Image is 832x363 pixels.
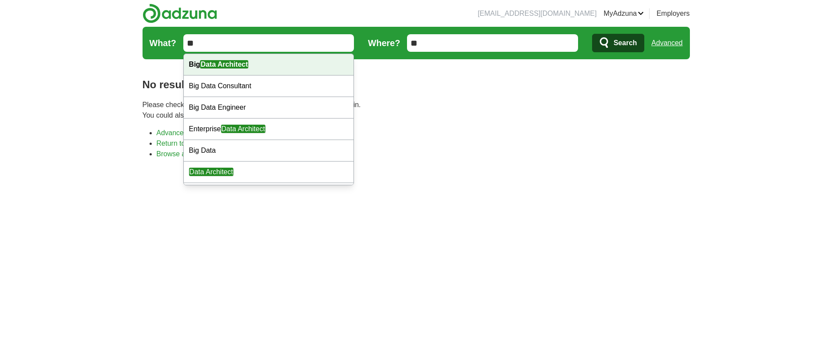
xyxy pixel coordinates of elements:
div: Architect [184,183,354,205]
label: What? [150,36,176,50]
a: Browse all live results across theUS [157,150,269,158]
p: Please check your spelling or enter another search term and try again. You could also try one of ... [143,100,690,121]
button: Search [592,34,644,52]
a: MyAdzuna [603,8,644,19]
span: Search [614,34,637,52]
em: Data Architect [189,168,234,176]
a: Advanced search [157,129,211,137]
h1: No results found [143,77,690,93]
a: Return to the home page and start again [157,140,282,147]
label: Where? [368,36,400,50]
a: Advanced [651,34,682,52]
li: [EMAIL_ADDRESS][DOMAIN_NAME] [478,8,596,19]
img: Adzuna logo [143,4,217,23]
a: Employers [657,8,690,19]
